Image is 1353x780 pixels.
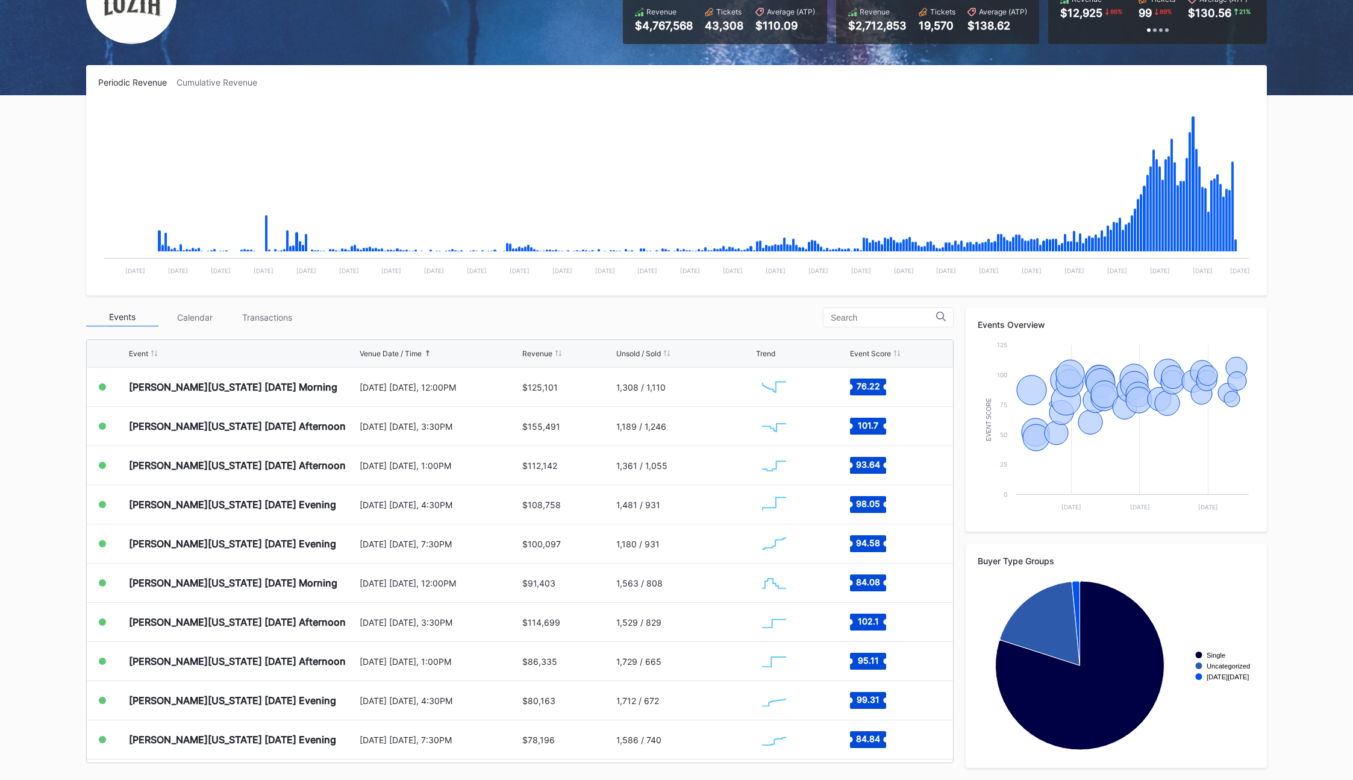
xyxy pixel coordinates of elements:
[616,382,666,392] div: 1,308 / 1,110
[616,656,661,667] div: 1,729 / 665
[978,575,1255,756] svg: Chart title
[360,735,519,745] div: [DATE] [DATE], 7:30PM
[522,349,552,358] div: Revenue
[1109,7,1123,16] div: 86 %
[1022,267,1042,274] text: [DATE]
[1188,7,1231,19] div: $130.56
[360,617,519,627] div: [DATE] [DATE], 3:30PM
[680,267,700,274] text: [DATE]
[360,382,519,392] div: [DATE] [DATE], 12:00PM
[616,421,666,432] div: 1,189 / 1,246
[1000,461,1007,468] text: 25
[856,459,880,470] text: 93.64
[978,556,1255,566] div: Buyer Type Groups
[848,19,907,32] div: $2,712,853
[522,735,555,745] div: $78,196
[766,267,786,274] text: [DATE]
[616,696,659,706] div: 1,712 / 672
[522,421,560,432] div: $155,491
[1000,431,1007,438] text: 50
[756,450,792,480] svg: Chart title
[129,459,346,471] div: [PERSON_NAME][US_STATE] [DATE] Afternoon
[129,420,346,432] div: [PERSON_NAME][US_STATE] [DATE] Afternoon
[857,694,880,705] text: 99.31
[552,267,572,274] text: [DATE]
[360,656,519,667] div: [DATE] [DATE], 1:00PM
[125,267,145,274] text: [DATE]
[856,538,880,548] text: 94.58
[646,7,677,16] div: Revenue
[860,7,890,16] div: Revenue
[129,694,336,706] div: [PERSON_NAME][US_STATE] [DATE] Evening
[522,696,555,706] div: $80,163
[979,7,1027,16] div: Average (ATP)
[1158,7,1173,16] div: 89 %
[936,267,956,274] text: [DATE]
[978,319,1255,330] div: Events Overview
[1198,503,1218,511] text: [DATE]
[522,656,557,667] div: $86,335
[856,734,880,744] text: 84.84
[808,267,828,274] text: [DATE]
[360,696,519,706] div: [DATE] [DATE], 4:30PM
[129,616,346,628] div: [PERSON_NAME][US_STATE] [DATE] Afternoon
[339,267,359,274] text: [DATE]
[360,578,519,588] div: [DATE] [DATE], 12:00PM
[1150,267,1170,274] text: [DATE]
[635,19,693,32] div: $4,767,568
[756,411,792,441] svg: Chart title
[1064,267,1084,274] text: [DATE]
[1139,7,1152,19] div: 99
[1193,267,1213,274] text: [DATE]
[1207,662,1250,670] text: Uncategorized
[894,267,914,274] text: [DATE]
[1004,491,1007,498] text: 0
[705,19,743,32] div: 43,308
[177,77,267,87] div: Cumulative Revenue
[595,267,615,274] text: [DATE]
[856,381,880,391] text: 76.22
[86,308,158,327] div: Events
[360,461,519,471] div: [DATE] [DATE], 1:00PM
[1107,267,1127,274] text: [DATE]
[522,539,561,549] div: $100,097
[231,308,303,327] div: Transactions
[360,539,519,549] div: [DATE] [DATE], 7:30PM
[129,734,336,746] div: [PERSON_NAME][US_STATE] [DATE] Evening
[930,7,955,16] div: Tickets
[856,577,880,587] text: 84.08
[1238,7,1252,16] div: 21 %
[857,616,878,626] text: 102.1
[510,267,530,274] text: [DATE]
[831,313,936,322] input: Search
[168,267,188,274] text: [DATE]
[1061,503,1081,511] text: [DATE]
[1000,401,1007,408] text: 75
[767,7,815,16] div: Average (ATP)
[360,500,519,510] div: [DATE] [DATE], 4:30PM
[967,19,1027,32] div: $138.62
[616,578,663,588] div: 1,563 / 808
[616,539,660,549] div: 1,180 / 931
[756,529,792,559] svg: Chart title
[716,7,742,16] div: Tickets
[756,607,792,637] svg: Chart title
[254,267,273,274] text: [DATE]
[129,655,346,667] div: [PERSON_NAME][US_STATE] [DATE] Afternoon
[1130,503,1150,511] text: [DATE]
[129,381,337,393] div: [PERSON_NAME][US_STATE] [DATE] Morning
[381,267,401,274] text: [DATE]
[856,499,880,509] text: 98.05
[756,349,775,358] div: Trend
[129,499,336,511] div: [PERSON_NAME][US_STATE] [DATE] Evening
[997,341,1007,348] text: 125
[616,500,660,510] div: 1,481 / 931
[858,420,878,430] text: 101.7
[522,578,555,588] div: $91,403
[756,725,792,755] svg: Chart title
[756,685,792,716] svg: Chart title
[129,538,336,550] div: [PERSON_NAME][US_STATE] [DATE] Evening
[978,339,1255,520] svg: Chart title
[522,500,561,510] div: $108,758
[1230,267,1250,274] text: [DATE]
